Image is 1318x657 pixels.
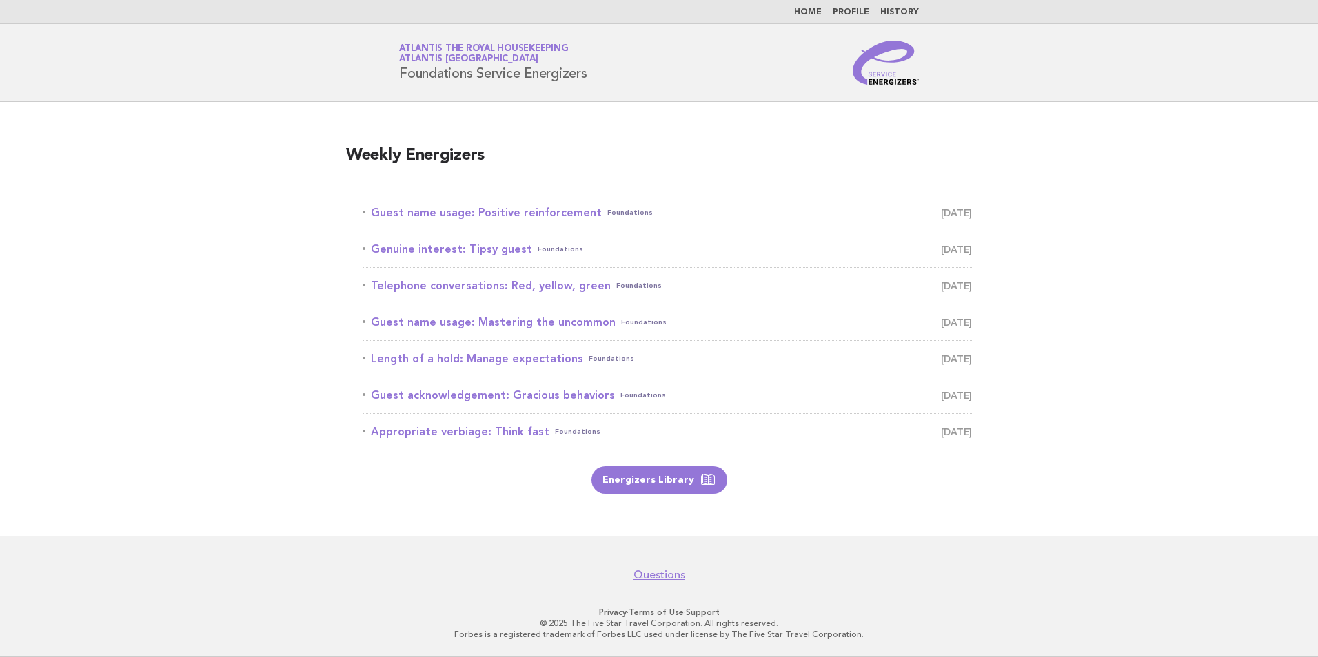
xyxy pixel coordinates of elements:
[589,349,634,368] span: Foundations
[237,618,1081,629] p: © 2025 The Five Star Travel Corporation. All rights reserved.
[591,466,727,494] a: Energizers Library
[399,55,538,64] span: Atlantis [GEOGRAPHIC_DATA]
[363,313,972,332] a: Guest name usage: Mastering the uncommonFoundations [DATE]
[399,44,568,63] a: Atlantis the Royal HousekeepingAtlantis [GEOGRAPHIC_DATA]
[633,568,685,582] a: Questions
[620,386,666,405] span: Foundations
[607,203,653,222] span: Foundations
[363,203,972,222] a: Guest name usage: Positive reinforcementFoundations [DATE]
[941,386,972,405] span: [DATE]
[941,313,972,332] span: [DATE]
[941,422,972,441] span: [DATE]
[363,422,972,441] a: Appropriate verbiage: Think fastFoundations [DATE]
[363,240,972,259] a: Genuine interest: Tipsy guestFoundations [DATE]
[833,8,869,17] a: Profile
[941,349,972,368] span: [DATE]
[941,276,972,295] span: [DATE]
[363,349,972,368] a: Length of a hold: Manage expectationsFoundations [DATE]
[237,629,1081,640] p: Forbes is a registered trademark of Forbes LLC used under license by The Five Star Travel Corpora...
[363,276,972,295] a: Telephone conversations: Red, yellow, greenFoundations [DATE]
[363,386,972,405] a: Guest acknowledgement: Gracious behaviorsFoundations [DATE]
[794,8,822,17] a: Home
[346,145,972,178] h2: Weekly Energizers
[599,607,627,617] a: Privacy
[880,8,919,17] a: History
[555,422,600,441] span: Foundations
[686,607,720,617] a: Support
[538,240,583,259] span: Foundations
[616,276,662,295] span: Foundations
[621,313,667,332] span: Foundations
[941,240,972,259] span: [DATE]
[629,607,684,617] a: Terms of Use
[399,45,587,81] h1: Foundations Service Energizers
[853,41,919,85] img: Service Energizers
[237,607,1081,618] p: · ·
[941,203,972,222] span: [DATE]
